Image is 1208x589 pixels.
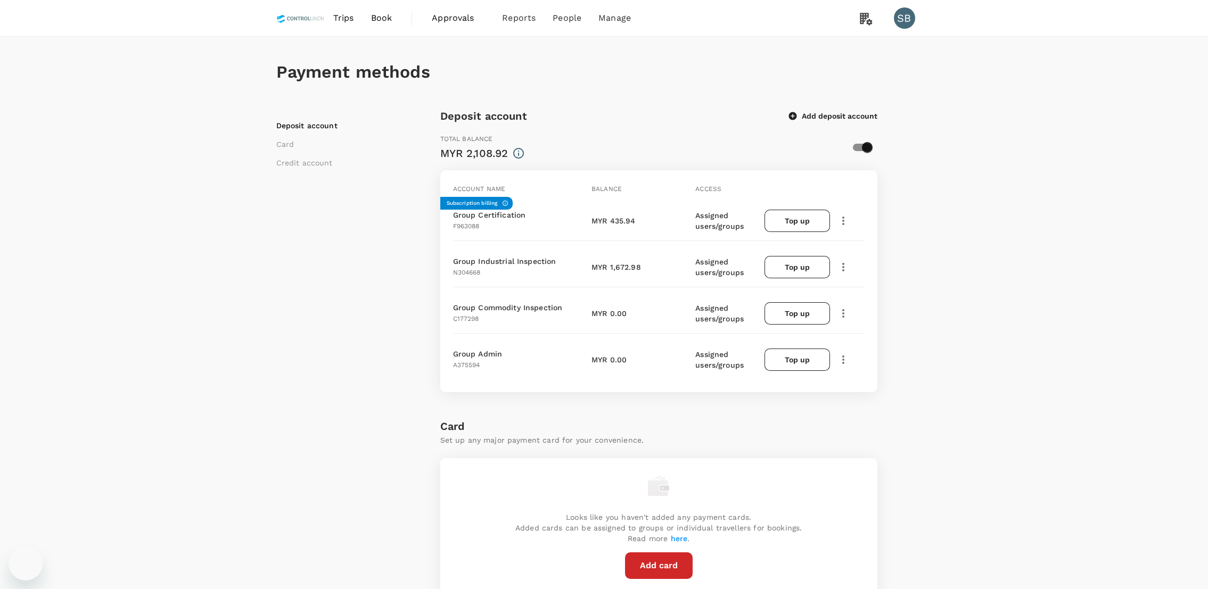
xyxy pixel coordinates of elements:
[695,304,744,323] span: Assigned users/groups
[453,302,563,313] p: Group Commodity Inspection
[789,111,877,121] button: Add deposit account
[591,185,622,193] span: Balance
[440,418,877,435] h6: Card
[453,256,556,267] p: Group Industrial Inspection
[695,350,744,369] span: Assigned users/groups
[276,139,409,150] li: Card
[598,12,631,24] span: Manage
[591,308,627,319] p: MYR 0.00
[440,135,493,143] span: Total balance
[502,12,536,24] span: Reports
[553,12,581,24] span: People
[371,12,392,24] span: Book
[453,349,503,359] p: Group Admin
[671,534,688,543] a: here
[765,302,829,325] button: Top up
[447,199,498,208] h6: Subscription billing
[765,210,829,232] button: Top up
[591,354,627,365] p: MYR 0.00
[453,315,479,322] span: C177298
[440,145,508,162] div: MYR 2,108.92
[625,552,693,579] button: Add card
[453,361,480,369] span: A375594
[515,512,802,544] p: Looks like you haven't added any payment cards. Added cards can be assigned to groups or individu...
[648,475,669,496] img: empty
[276,157,409,168] li: Credit account
[894,7,915,29] div: SB
[695,211,744,230] span: Assigned users/groups
[453,269,481,276] span: N304668
[765,256,829,278] button: Top up
[695,185,721,193] span: Access
[9,546,43,580] iframe: Button to launch messaging window
[695,258,744,277] span: Assigned users/groups
[440,435,877,445] p: Set up any major payment card for your convenience.
[453,185,506,193] span: Account name
[333,12,354,24] span: Trips
[440,107,527,125] h6: Deposit account
[591,215,636,226] p: MYR 435.94
[591,262,641,272] p: MYR 1,672.98
[453,222,480,230] span: F963088
[276,6,325,30] img: Control Union Malaysia Sdn. Bhd.
[453,210,526,220] p: Group Certification
[276,62,932,82] h1: Payment methods
[276,120,409,131] li: Deposit account
[765,349,829,371] button: Top up
[432,12,485,24] span: Approvals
